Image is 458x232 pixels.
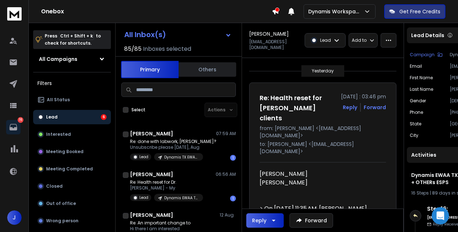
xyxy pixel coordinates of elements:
button: All Status [33,93,111,107]
p: 16 [18,117,23,123]
h1: [PERSON_NAME] [249,30,289,37]
h1: All Campaigns [39,55,77,63]
p: Gender [410,98,426,104]
p: 12 Aug [220,212,236,218]
p: Phone [410,110,423,115]
h1: [PERSON_NAME] [130,130,173,137]
button: Interested [33,127,111,142]
p: [DATE] : 03:46 pm [341,93,386,100]
p: Last Name [410,86,433,92]
h1: [PERSON_NAME] [130,171,173,178]
button: Reply [343,104,357,111]
button: J [7,210,22,225]
p: Interested [46,131,71,137]
p: State [410,121,421,127]
p: Add to [352,37,367,43]
p: Lead [139,154,148,160]
p: Lead [46,114,58,120]
img: logo [7,7,22,21]
h3: Filters [33,78,111,88]
p: Get Free Credits [399,8,440,15]
p: City [410,133,418,138]
div: 1 [230,196,236,201]
span: Ctrl + Shift + k [59,32,94,40]
button: Campaign [410,52,443,58]
h1: Re: Health reset for [PERSON_NAME] clients [260,93,337,123]
span: 16 Steps [411,190,429,196]
button: Wrong person [33,214,111,228]
h1: [PERSON_NAME] [130,211,173,219]
button: Primary [121,61,179,78]
p: Lead [139,195,148,200]
button: Meeting Completed [33,162,111,176]
button: Get Free Credits [384,4,445,19]
p: Unsubscribe please [DATE], Aug [130,144,216,150]
button: Out of office [33,196,111,211]
span: 85 / 85 [124,45,142,53]
p: All Status [47,97,70,103]
p: Wrong person [46,218,78,224]
p: [EMAIL_ADDRESS][DOMAIN_NAME] [249,39,300,50]
p: Dynamis Workspace [308,8,364,15]
p: Lead [320,37,331,43]
button: Closed [33,179,111,193]
button: Meeting Booked [33,144,111,159]
p: First Name [410,75,433,81]
div: 1 [230,155,236,161]
p: Re: done with labwork, [PERSON_NAME]? [130,139,216,144]
p: to: [PERSON_NAME] <[EMAIL_ADDRESS][DOMAIN_NAME]> [260,140,386,155]
p: Press to check for shortcuts. [45,32,101,47]
p: Re: Health reset for Dr. [130,179,203,185]
p: Yesterday [312,68,334,74]
div: 6 [101,114,107,120]
p: 06:56 AM [216,171,236,177]
h1: Onebox [41,7,272,16]
p: Campaign [410,52,435,58]
button: Reply [246,213,284,228]
p: Meeting Completed [46,166,93,172]
p: Out of office [46,201,76,206]
button: Lead6 [33,110,111,124]
p: Dynamis EWAA TX OUTLOOK + OTHERs ESPS [164,195,199,201]
h1: All Inbox(s) [124,31,166,38]
p: Meeting Booked [46,149,84,155]
p: Hi there I am interested [130,226,203,232]
p: Dynamis TX EWAA Google Only - Newly Warmed [164,155,199,160]
p: from: [PERSON_NAME] <[EMAIL_ADDRESS][DOMAIN_NAME]> [260,125,386,139]
p: Lead Details [411,32,444,39]
div: Open Intercom Messenger [432,207,449,224]
p: Closed [46,183,63,189]
p: [PERSON_NAME] - My [130,185,203,191]
div: Reply [252,217,266,224]
button: All Inbox(s) [118,27,237,42]
h3: Inboxes selected [143,45,191,53]
p: Re: An important change to [130,220,203,226]
a: 16 [6,120,21,134]
label: Select [131,107,145,113]
button: Forward [289,213,333,228]
div: Forward [364,104,386,111]
button: Others [179,62,236,77]
p: 07:59 AM [216,131,236,137]
button: All Campaigns [33,52,111,66]
p: Email [410,63,422,69]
